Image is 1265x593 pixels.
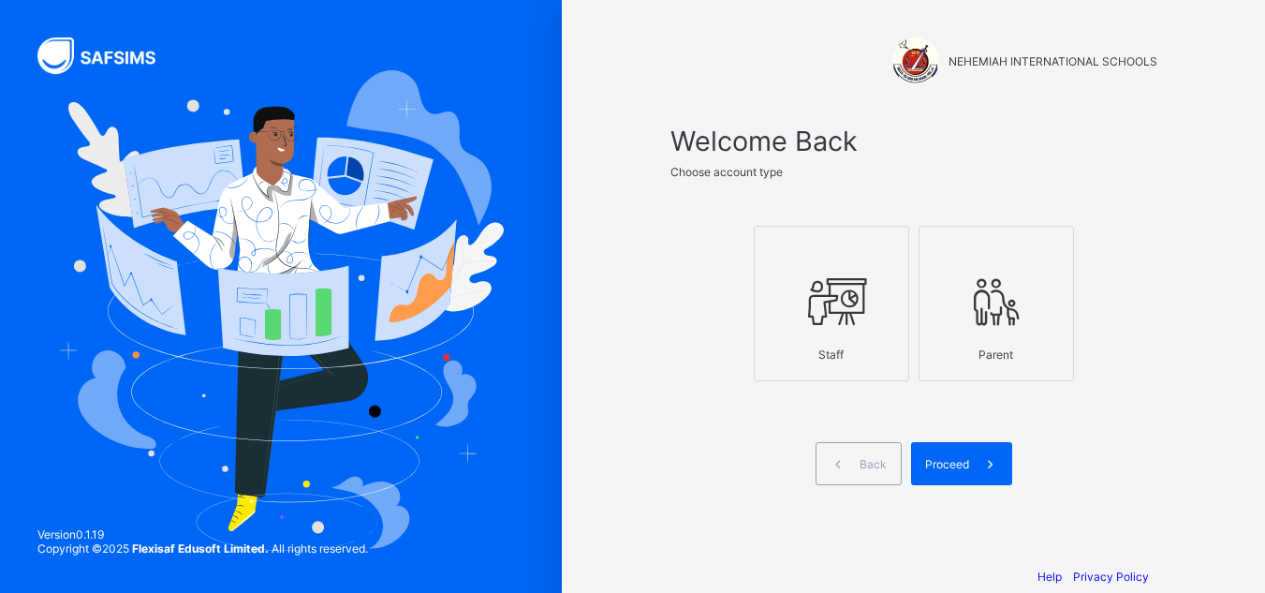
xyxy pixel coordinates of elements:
[37,37,178,74] img: SAFSIMS Logo
[37,527,368,541] span: Version 0.1.19
[925,457,969,471] span: Proceed
[58,70,504,550] img: Hero Image
[132,541,269,556] strong: Flexisaf Edusoft Limited.
[949,54,1157,68] span: NEHEMIAH INTERNATIONAL SCHOOLS
[37,541,368,556] span: Copyright © 2025 All rights reserved.
[1073,570,1149,584] a: Privacy Policy
[670,125,1157,157] span: Welcome Back
[929,338,1064,371] div: Parent
[860,457,887,471] span: Back
[1037,570,1062,584] a: Help
[764,338,899,371] div: Staff
[670,165,783,179] span: Choose account type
